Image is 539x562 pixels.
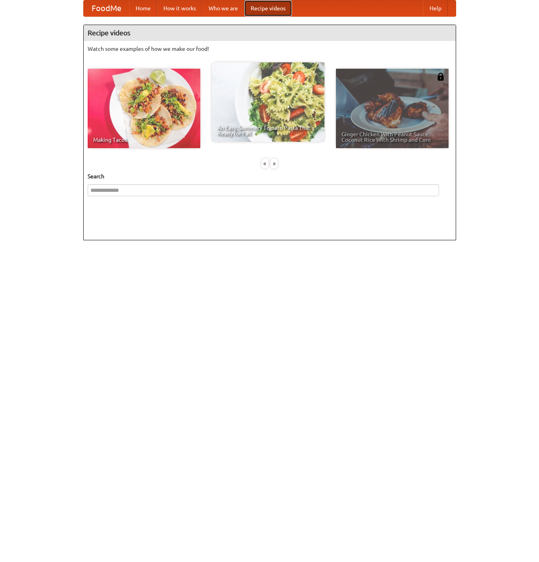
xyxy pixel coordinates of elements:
a: Help [423,0,448,16]
a: How it works [157,0,202,16]
a: An Easy, Summery Tomato Pasta That's Ready for Fall [212,62,324,142]
span: Making Tacos [93,137,195,143]
a: Recipe videos [244,0,292,16]
div: « [261,158,269,168]
a: Home [129,0,157,16]
a: FoodMe [84,0,129,16]
div: » [270,158,278,168]
h4: Recipe videos [84,25,456,41]
a: Who we are [202,0,244,16]
p: Watch some examples of how we make our food! [88,45,452,53]
h5: Search [88,172,452,180]
a: Making Tacos [88,69,200,148]
span: An Easy, Summery Tomato Pasta That's Ready for Fall [217,125,319,136]
img: 483408.png [437,73,445,81]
